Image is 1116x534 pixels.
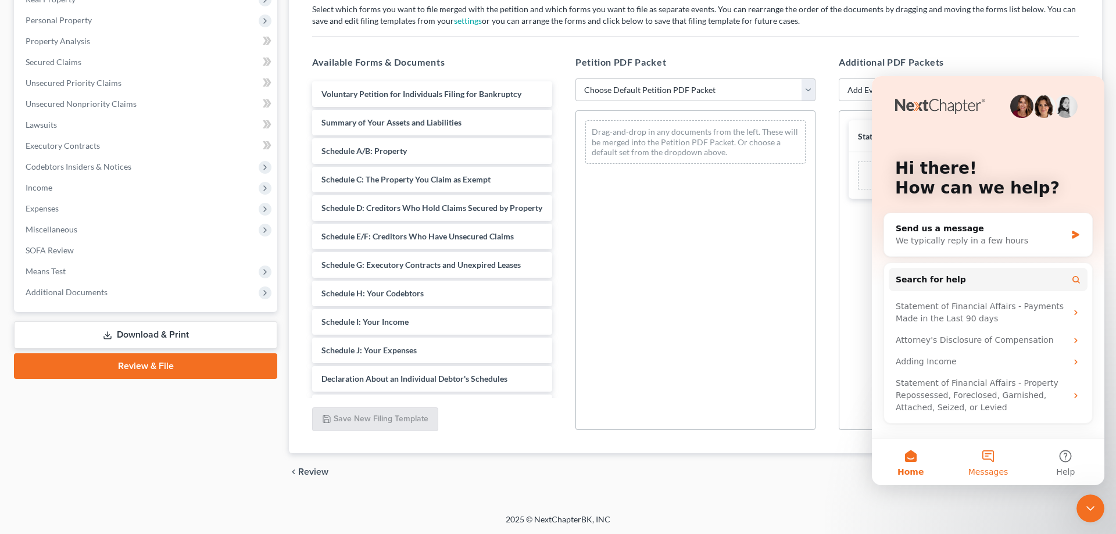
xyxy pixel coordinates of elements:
iframe: Intercom live chat [1076,494,1104,522]
h5: Available Forms & Documents [312,55,552,69]
span: Review [298,467,328,476]
span: Schedule C: The Property You Claim as Exempt [321,174,491,184]
a: Unsecured Priority Claims [16,73,277,94]
span: SOFA Review [26,245,74,255]
iframe: Intercom live chat [872,76,1104,485]
span: Declaration About an Individual Debtor's Schedules [321,374,507,384]
span: Schedule A/B: Property [321,146,407,156]
span: Schedule I: Your Income [321,317,409,327]
a: Unsecured Nonpriority Claims [16,94,277,114]
span: Personal Property [26,15,92,25]
span: Schedule E/F: Creditors Who Have Unsecured Claims [321,231,514,241]
a: SOFA Review [16,240,277,261]
a: Executory Contracts [16,135,277,156]
span: Schedule D: Creditors Who Hold Claims Secured by Property [321,203,542,213]
i: chevron_left [289,467,298,476]
div: Drag-and-drop in any documents from the left. These will be merged into the Petition PDF Packet. ... [585,120,806,164]
a: Property Analysis [16,31,277,52]
a: Download & Print [14,321,277,349]
span: Lawsuits [26,120,57,130]
span: Additional Documents [26,287,108,297]
a: Secured Claims [16,52,277,73]
span: Codebtors Insiders & Notices [26,162,131,171]
h5: Additional PDF Packets [839,55,1079,69]
span: Unsecured Nonpriority Claims [26,99,137,109]
span: Voluntary Petition for Individuals Filing for Bankruptcy [321,89,521,99]
span: Schedule G: Executory Contracts and Unexpired Leases [321,260,521,270]
span: Unsecured Priority Claims [26,78,121,88]
p: Select which forms you want to file merged with the petition and which forms you want to file as ... [312,3,1079,27]
button: Save New Filing Template [312,407,438,432]
a: settings [454,16,482,26]
a: Review & File [14,353,277,379]
span: Secured Claims [26,57,81,67]
span: Schedule J: Your Expenses [321,345,417,355]
span: Miscellaneous [26,224,77,234]
span: Schedule H: Your Codebtors [321,288,424,298]
span: Means Test [26,266,66,276]
span: Statement of Social Security Number [858,131,992,141]
span: Expenses [26,203,59,213]
span: Property Analysis [26,36,90,46]
a: Lawsuits [16,114,277,135]
button: chevron_left Review [289,467,340,476]
span: Summary of Your Assets and Liabilities [321,117,462,127]
span: Income [26,182,52,192]
span: Executory Contracts [26,141,100,150]
span: Petition PDF Packet [575,56,666,67]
